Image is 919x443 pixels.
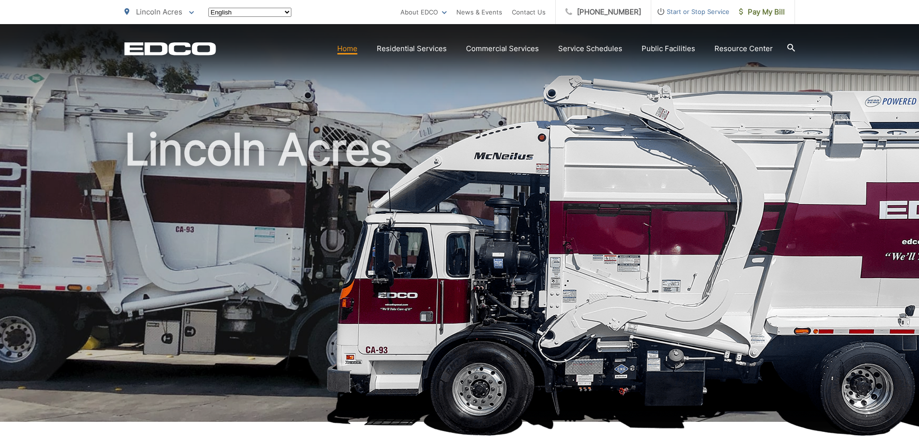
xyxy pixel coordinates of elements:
h1: Lincoln Acres [124,125,795,430]
a: News & Events [456,6,502,18]
select: Select a language [208,8,291,17]
a: Resource Center [714,43,773,54]
a: Commercial Services [466,43,539,54]
a: EDCD logo. Return to the homepage. [124,42,216,55]
a: Service Schedules [558,43,622,54]
a: Residential Services [377,43,447,54]
a: About EDCO [400,6,447,18]
span: Pay My Bill [739,6,785,18]
a: Public Facilities [642,43,695,54]
a: Contact Us [512,6,546,18]
span: Lincoln Acres [136,7,182,16]
a: Home [337,43,357,54]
